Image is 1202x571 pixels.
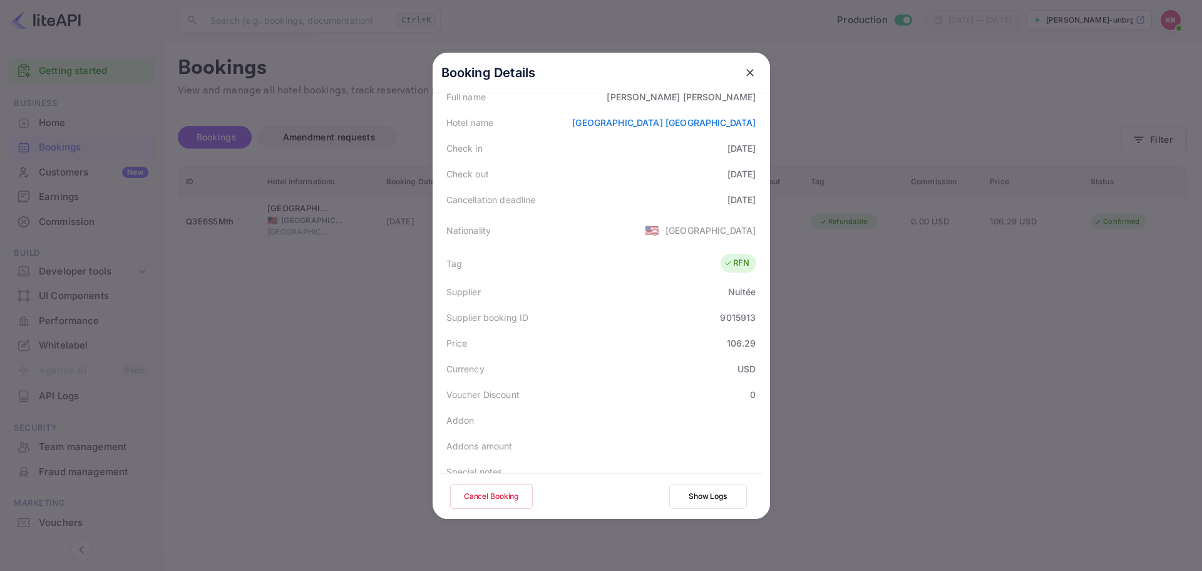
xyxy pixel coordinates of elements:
div: Price [446,337,468,350]
div: Supplier booking ID [446,311,529,324]
div: Full name [446,90,486,103]
div: Supplier [446,285,481,298]
div: Nuitée [728,285,756,298]
div: Nationality [446,224,491,237]
div: Addon [446,414,475,427]
div: Check in [446,142,483,155]
div: 0 [750,388,756,401]
div: Currency [446,362,485,375]
button: close [739,61,761,84]
div: Tag [446,257,462,270]
div: [PERSON_NAME] [PERSON_NAME] [607,90,756,103]
div: Addons amount [446,439,513,453]
p: Booking Details [441,63,536,82]
div: USD [737,362,756,375]
div: 9015913 [720,311,756,324]
button: Show Logs [669,484,747,509]
div: Check out [446,167,489,181]
span: United States [645,219,659,241]
a: [GEOGRAPHIC_DATA] [GEOGRAPHIC_DATA] [572,117,756,128]
div: Special notes [446,465,503,478]
div: [GEOGRAPHIC_DATA] [665,224,756,237]
div: Voucher Discount [446,388,520,401]
div: Hotel name [446,116,494,129]
div: 106.29 [727,337,756,350]
div: [DATE] [727,193,756,206]
div: [DATE] [727,142,756,155]
div: Cancellation deadline [446,193,536,206]
button: Cancel Booking [450,484,533,509]
div: RFN [724,257,749,270]
div: [DATE] [727,167,756,181]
